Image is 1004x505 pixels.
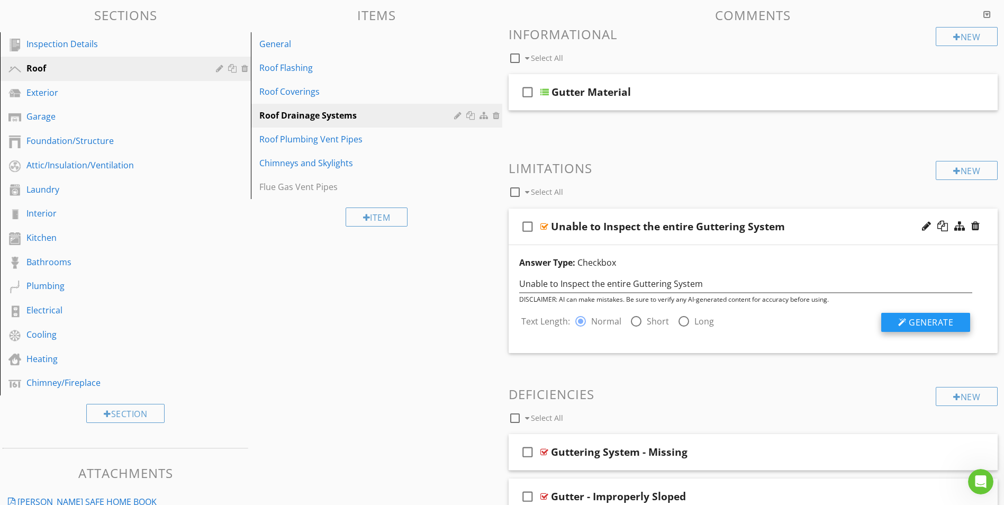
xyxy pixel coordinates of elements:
[186,4,205,23] div: Close
[531,53,563,63] span: Select All
[17,48,165,79] div: Hi there! I'm here to help answer your questions and guide you through Spectora.
[936,161,998,180] div: New
[531,187,563,197] span: Select All
[86,404,165,423] div: Section
[7,4,27,24] button: go back
[519,275,973,293] input: Enter a few words (ex: leaky kitchen faucet)
[26,279,201,292] div: Plumbing
[8,41,203,309] div: Fin AI Agent says…
[26,256,201,268] div: Bathrooms
[694,316,714,327] label: Long
[17,287,124,294] div: Fin AI Agent • AI Agent • Just now
[551,220,785,233] div: Unable to Inspect the entire Guttering System
[50,338,59,347] button: Upload attachment
[509,8,998,22] h3: Comments
[26,86,201,99] div: Exterior
[33,338,42,347] button: Gif picker
[8,41,174,285] div: Hi there! I'm here to help answer your questions and guide you through Spectora.The more details ...
[30,6,47,23] img: Profile image for Fin AI Agent
[51,13,132,24] p: The team can also help
[26,38,201,50] div: Inspection Details
[519,439,536,465] i: check_box_outline_blank
[936,27,998,46] div: New
[591,316,621,327] label: Normal
[67,338,76,347] button: Start recording
[531,413,563,423] span: Select All
[26,62,201,75] div: Roof
[519,79,536,105] i: check_box_outline_blank
[519,295,973,304] div: DISCLAIMER: AI can make mistakes. Be sure to verify any AI-generated content for accuracy before ...
[647,316,669,327] label: Short
[26,137,66,145] b: Quick tip:
[16,338,25,347] button: Emoji picker
[166,4,186,24] button: Home
[251,8,502,22] h3: Items
[509,387,998,401] h3: Deficiencies
[51,5,103,13] h1: Fin AI Agent
[26,328,201,341] div: Cooling
[346,208,408,227] div: Item
[26,183,201,196] div: Laundry
[26,207,201,220] div: Interior
[26,159,201,172] div: Attic/Insulation/Ventilation
[551,86,631,98] div: Gutter Material
[259,38,457,50] div: General
[551,446,688,458] div: Guttering System - Missing
[259,157,457,169] div: Chimneys and Skylights
[519,214,536,239] i: check_box_outline_blank
[26,110,201,123] div: Garage
[509,161,998,175] h3: Limitations
[26,134,201,147] div: Foundation/Structure
[17,84,165,199] div: The more details you can share in your question, the better I can support you — specifics help me...
[26,353,201,365] div: Heating
[26,304,201,317] div: Electrical
[881,313,970,332] button: Generate
[259,61,457,74] div: Roof Flashing
[259,85,457,98] div: Roof Coverings
[909,317,953,328] span: Generate
[551,490,686,503] div: Gutter - Improperly Sloped
[17,198,159,279] img: Agents 2025-04-11 at 11.15.17 AM
[259,133,457,146] div: Roof Plumbing Vent Pipes
[9,316,203,334] textarea: Ask a question…
[259,181,457,193] div: Flue Gas Vent Pipes
[182,334,198,351] button: Send a message…
[577,257,616,268] span: Checkbox
[26,231,201,244] div: Kitchen
[521,315,574,328] label: Text Length:
[519,257,575,268] strong: Answer Type:
[936,387,998,406] div: New
[259,109,457,122] div: Roof Drainage Systems
[26,376,201,389] div: Chimney/Fireplace
[968,469,993,494] iframe: Intercom live chat
[509,27,998,41] h3: Informational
